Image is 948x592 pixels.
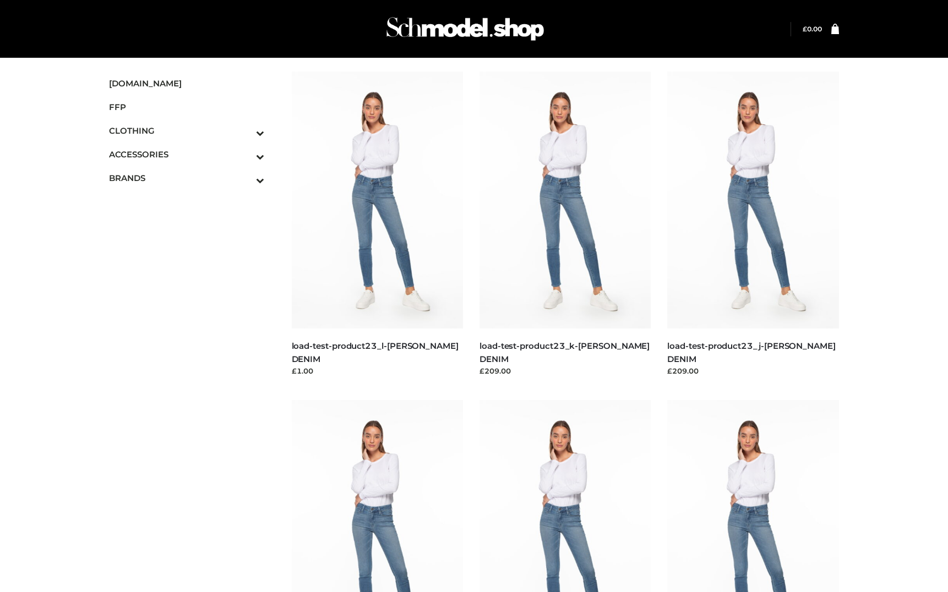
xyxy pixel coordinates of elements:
[480,341,650,364] a: load-test-product23_k-[PERSON_NAME] DENIM
[803,25,822,33] a: £0.00
[109,119,264,142] a: CLOTHINGToggle Submenu
[109,101,264,113] span: FFP
[292,341,459,364] a: load-test-product23_l-[PERSON_NAME] DENIM
[480,365,651,376] div: £209.00
[109,172,264,184] span: BRANDS
[480,72,651,328] img: load-test-product23_k-PARKER SMITH DENIM
[226,142,264,166] button: Toggle Submenu
[226,119,264,142] button: Toggle Submenu
[109,72,264,95] a: [DOMAIN_NAME]
[803,25,807,33] span: £
[109,166,264,190] a: BRANDSToggle Submenu
[292,72,464,328] img: load-test-product23_l-PARKER SMITH DENIM
[383,7,548,51] img: Schmodel Admin 964
[109,142,264,166] a: ACCESSORIESToggle Submenu
[109,148,264,161] span: ACCESSORIES
[109,95,264,119] a: FFP
[667,365,839,376] div: £209.00
[667,72,839,328] img: load-test-product23_j-PARKER SMITH DENIM
[226,166,264,190] button: Toggle Submenu
[667,341,835,364] a: load-test-product23_j-[PERSON_NAME] DENIM
[109,77,264,90] span: [DOMAIN_NAME]
[803,25,822,33] bdi: 0.00
[292,365,464,376] div: £1.00
[109,124,264,137] span: CLOTHING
